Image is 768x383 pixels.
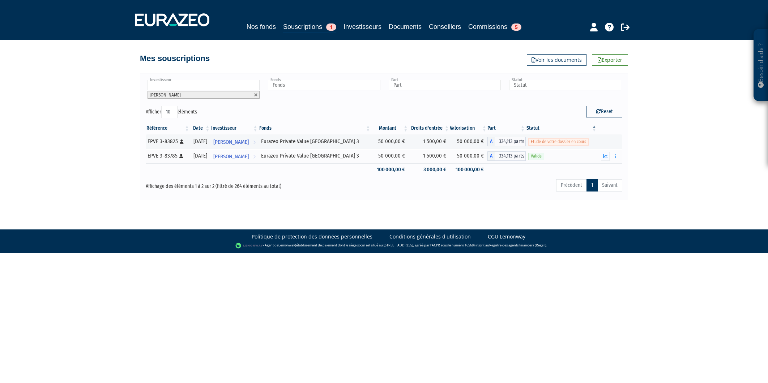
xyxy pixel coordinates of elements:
[146,178,338,190] div: Affichage des éléments 1 à 2 sur 2 (filtré de 264 éléments au total)
[528,153,544,160] span: Valide
[192,152,208,160] div: [DATE]
[235,242,263,249] img: logo-lemonway.png
[283,22,336,33] a: Souscriptions1
[487,151,495,161] span: A
[148,152,187,160] div: EPVE 3-83785
[261,138,369,145] div: Eurazeo Private Value [GEOGRAPHIC_DATA] 3
[495,151,526,161] span: 334,113 parts
[210,149,258,163] a: [PERSON_NAME]
[487,122,526,134] th: Part: activer pour trier la colonne par ordre croissant
[253,135,256,149] i: Voir l'investisseur
[278,243,295,248] a: Lemonway
[259,122,371,134] th: Fonds: activer pour trier la colonne par ordre croissant
[592,54,628,66] a: Exporter
[179,154,183,158] i: [Français] Personne physique
[450,149,487,163] td: 50 000,00 €
[487,137,495,146] span: A
[210,122,258,134] th: Investisseur: activer pour trier la colonne par ordre croissant
[450,163,487,176] td: 100 000,00 €
[344,22,381,32] a: Investisseurs
[253,150,256,163] i: Voir l'investisseur
[146,106,197,118] label: Afficher éléments
[180,139,184,144] i: [Français] Personne physique
[148,138,187,145] div: EPVE 3-83825
[511,23,521,31] span: 5
[409,163,450,176] td: 3 000,00 €
[135,13,209,26] img: 1732889491-logotype_eurazeo_blanc_rvb.png
[586,106,622,117] button: Reset
[487,137,526,146] div: A - Eurazeo Private Value Europe 3
[450,122,487,134] th: Valorisation: activer pour trier la colonne par ordre croissant
[526,122,597,134] th: Statut : activer pour trier la colonne par ordre d&eacute;croissant
[371,163,409,176] td: 100 000,00 €
[409,122,450,134] th: Droits d'entrée: activer pour trier la colonne par ordre croissant
[488,233,525,240] a: CGU Lemonway
[7,242,761,249] div: - Agent de (établissement de paiement dont le siège social est situé au [STREET_ADDRESS], agréé p...
[429,22,461,32] a: Conseillers
[409,134,450,149] td: 1 500,00 €
[450,134,487,149] td: 50 000,00 €
[326,23,336,31] span: 1
[161,106,178,118] select: Afficheréléments
[371,122,409,134] th: Montant: activer pour trier la colonne par ordre croissant
[527,54,586,66] a: Voir les documents
[389,22,422,32] a: Documents
[252,233,372,240] a: Politique de protection des données personnelles
[261,152,369,160] div: Eurazeo Private Value [GEOGRAPHIC_DATA] 3
[140,54,210,63] h4: Mes souscriptions
[371,149,409,163] td: 50 000,00 €
[146,122,190,134] th: Référence : activer pour trier la colonne par ordre croissant
[487,151,526,161] div: A - Eurazeo Private Value Europe 3
[213,150,249,163] span: [PERSON_NAME]
[192,138,208,145] div: [DATE]
[757,33,765,98] p: Besoin d'aide ?
[210,134,258,149] a: [PERSON_NAME]
[586,179,598,191] a: 1
[150,92,181,98] span: [PERSON_NAME]
[190,122,210,134] th: Date: activer pour trier la colonne par ordre croissant
[528,138,589,145] span: Etude de votre dossier en cours
[389,233,471,240] a: Conditions générales d'utilisation
[489,243,546,248] a: Registre des agents financiers (Regafi)
[468,22,521,32] a: Commissions5
[409,149,450,163] td: 1 500,00 €
[495,137,526,146] span: 334,113 parts
[247,22,276,32] a: Nos fonds
[371,134,409,149] td: 50 000,00 €
[213,135,249,149] span: [PERSON_NAME]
